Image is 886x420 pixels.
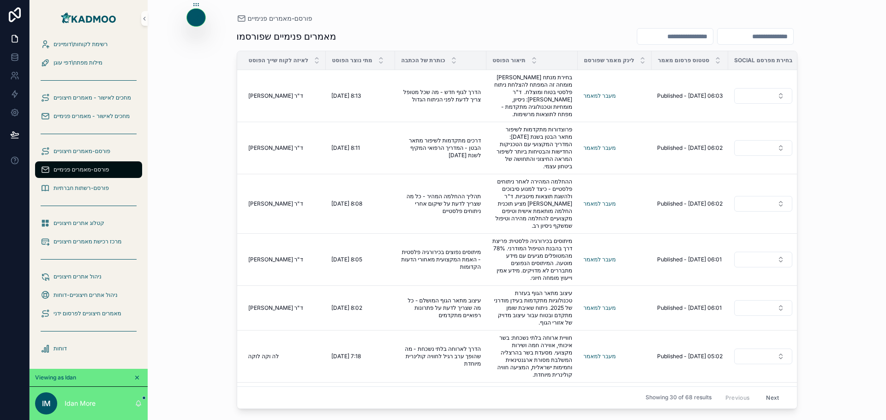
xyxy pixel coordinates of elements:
[59,11,118,26] img: App logo
[583,353,646,360] a: מעבר למאמר
[331,144,360,152] span: [DATE] 8:11
[583,92,646,100] a: מעבר למאמר
[583,304,646,312] a: מעבר למאמר
[734,57,792,64] span: בחירת מפרסם Social
[331,144,389,152] a: [DATE] 8:11
[657,256,723,263] a: Published - [DATE] 06:01
[583,200,646,207] a: מעבר למאמר
[492,237,572,282] a: מיתוסים בכירורגיה פלסטית: פריצת דרך בהבנת הטיפול המודרני. 78% מהמטופלים מגיעים עם מידע מוטעה. המי...
[54,273,102,280] span: ניהול אתרים חיצוניים
[331,200,389,207] a: [DATE] 8:08
[65,399,96,408] p: Idan More
[331,353,389,360] a: [DATE] 7:18
[248,353,279,360] span: לה וקה לוקה
[734,88,792,104] button: Select Button
[35,340,142,357] a: דוחות
[583,256,646,263] a: מעבר למאמר
[583,304,616,311] a: מעבר למאמר
[331,92,361,100] span: [DATE] 8:13
[401,137,481,159] a: דרכים מתקדמות לשיפור מתאר הבטן - המדריך הרפואי המקיף לשנת [DATE]
[646,394,712,402] span: Showing 30 of 68 results
[35,180,142,196] a: פורסם-רשתות חברתיות
[54,166,109,173] span: פורסם-מאמרים פנימיים
[35,305,142,322] a: מאמרים חיצוניים לפרסום ידני
[583,144,616,151] a: מעבר למאמר
[657,144,723,152] a: Published - [DATE] 06:02
[54,310,121,317] span: מאמרים חיצוניים לפרסום ידני
[248,353,321,360] a: לה וקה לוקה
[331,304,389,312] a: [DATE] 8:02
[35,143,142,160] a: פורסם-מאמרים חיצוניים
[734,252,792,267] button: Select Button
[657,304,723,312] a: Published - [DATE] 06:01
[657,92,723,100] a: Published - [DATE] 06:03
[35,161,142,178] a: פורסם-מאמרים פנימיים
[237,14,312,23] a: פורסם-מאמרים פנימיים
[248,92,321,100] a: ד"ר [PERSON_NAME]
[331,353,361,360] span: [DATE] 7:18
[54,345,67,352] span: דוחות
[248,200,321,207] a: ד"ר [PERSON_NAME]
[734,140,792,156] button: Select Button
[248,304,321,312] a: ד"ר [PERSON_NAME]
[401,89,481,103] a: הדרך לגוף חדש - מה שכל מטופל צריך לדעת לפני הניתוח הגדול
[248,144,321,152] a: ד"ר [PERSON_NAME]
[401,297,481,319] a: עיצוב מתאר הגוף המושלם - כל מה שצריך לדעת על פתרונות רפואיים מתקדמים
[401,345,481,367] a: הדרך לארוחה בלתי נשכחת - מה שהופך ערב רגיל לחוויה קולינרית מיוחדת
[35,54,142,71] a: מילות מפתח\דפי עוגן
[492,57,525,64] span: תיאור הפוסט
[492,178,572,230] a: ההחלמה המהירה לאחר ניתוחים פלסטיים - כיצד למנוע סיבוכים ולהשגת תוצאות מיטביות. ד"ר [PERSON_NAME] ...
[35,89,142,106] a: מחכים לאישור - מאמרים חיצוניים
[54,219,104,227] span: קטלוג אתרים חיצוניים
[657,304,722,312] span: Published - [DATE] 06:01
[760,390,785,405] button: Next
[401,193,481,215] a: תהליך ההחלמה המהיר - כל מה שצריך לדעת על שיקום אחרי ניתוחים פלסטיים
[331,200,362,207] span: [DATE] 8:08
[237,30,336,43] h1: מאמרים פנימיים שפורסמו
[657,256,722,263] span: Published - [DATE] 06:01
[401,57,445,64] span: כותרת של הכתבה
[734,195,793,212] a: Select Button
[734,349,792,364] button: Select Button
[331,304,362,312] span: [DATE] 8:02
[492,334,572,379] a: חוויית ארוחה בלתי נשכחת: בשר איכותי, אווירה חמה ושירות מקצועי. מסעדת בשר בהרצליה המשלבת מסורת ארג...
[332,57,372,64] span: מתי נוצר הפוסט
[54,41,108,48] span: רשימת לקוחות\דומיינים
[734,348,793,365] a: Select Button
[35,215,142,231] a: קטלוג אתרים חיצוניים
[492,126,572,170] a: פרוצדורות מתקדמות לשיפור מתאר הבטן בשנת [DATE]: המדריך המקצועי עם הטכניקות החדישות והבטיחות ביותר...
[583,256,616,263] a: מעבר למאמר
[734,140,793,156] a: Select Button
[42,398,51,409] span: IM
[401,248,481,271] a: מיתוסים נפוצים בכירורגיה פלסטית - האמת המקצועית מאחורי הדעות הקדומות
[54,238,121,245] span: מרכז רכישת מאמרים חיצוניים
[35,374,76,381] span: Viewing as Idan
[54,94,131,101] span: מחכים לאישור - מאמרים חיצוניים
[584,57,634,64] span: לינק מאמר שפורסם
[583,200,616,207] a: מעבר למאמר
[248,200,303,207] span: ד"ר [PERSON_NAME]
[35,233,142,250] a: מרכז רכישת מאמרים חיצוניים
[248,144,303,152] span: ד"ר [PERSON_NAME]
[54,59,102,66] span: מילות מפתח\דפי עוגן
[35,108,142,124] a: מחכים לאישור - מאמרים פנימיים
[657,200,723,207] a: Published - [DATE] 06:02
[492,74,572,118] a: בחירת מנתח [PERSON_NAME] מומחה זה המפתח להצלחת ניתוח פלסטי בטוח ומוצלח. ד"ר [PERSON_NAME]: ניסיון...
[734,300,793,316] a: Select Button
[54,184,109,192] span: פורסם-רשתות חברתיות
[492,290,572,326] span: עיצוב מתאר הגוף בעזרת טכנולוגיות מתקדמות בעידן מודרני של 2025. ניתוח שאיבת שומן מתקדם ובטוח עבור ...
[248,256,321,263] a: ד"ר [PERSON_NAME]
[35,287,142,303] a: ניהול אתרים חיצוניים-דוחות
[331,256,362,263] span: [DATE] 8:05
